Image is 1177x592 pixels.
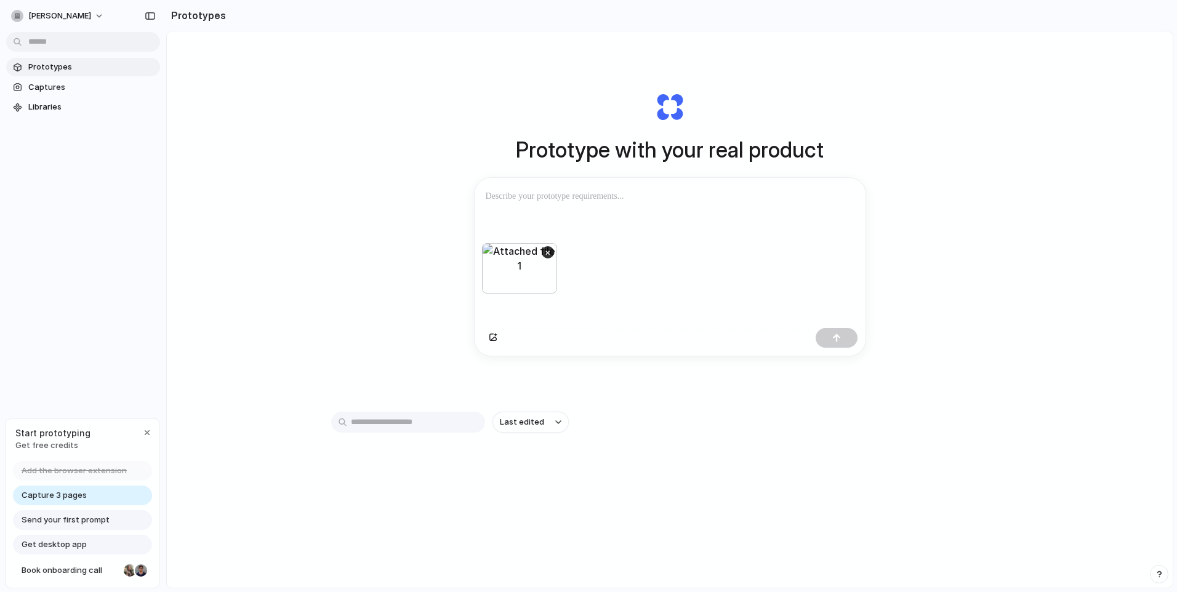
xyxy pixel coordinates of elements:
span: Libraries [28,101,155,113]
a: Book onboarding call [13,561,152,580]
a: Captures [6,78,160,97]
button: [PERSON_NAME] [6,6,110,26]
span: [PERSON_NAME] [28,10,91,22]
span: Book onboarding call [22,564,119,577]
span: Start prototyping [15,426,90,439]
a: Get desktop app [13,535,152,554]
a: Prototypes [6,58,160,76]
button: × [542,246,554,258]
a: Libraries [6,98,160,116]
span: Prototypes [28,61,155,73]
h1: Prototype with your real product [516,134,824,166]
span: Last edited [500,416,544,428]
span: Get desktop app [22,538,87,551]
div: Nicole Kubica [123,563,137,578]
span: Capture 3 pages [22,489,87,502]
span: Add the browser extension [22,465,127,477]
button: Last edited [492,412,569,433]
span: Get free credits [15,439,90,452]
span: Captures [28,81,155,94]
span: Send your first prompt [22,514,110,526]
h2: Prototypes [166,8,226,23]
div: Christian Iacullo [134,563,148,578]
